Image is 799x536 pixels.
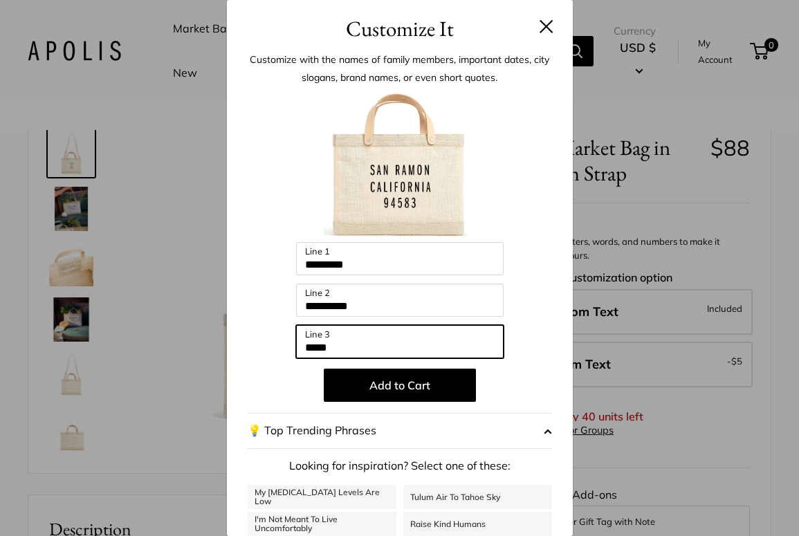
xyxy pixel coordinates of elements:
[248,456,552,477] p: Looking for inspiration? Select one of these:
[324,90,476,242] img: customizer-prod
[11,483,148,525] iframe: Sign Up via Text for Offers
[403,512,552,536] a: Raise Kind Humans
[248,485,396,509] a: My [MEDICAL_DATA] Levels Are Low
[248,512,396,536] a: I'm Not Meant To Live Uncomfortably
[248,50,552,86] p: Customize with the names of family members, important dates, city slogans, brand names, or even s...
[324,369,476,402] button: Add to Cart
[248,12,552,45] h3: Customize It
[403,485,552,509] a: Tulum Air To Tahoe Sky
[248,413,552,449] button: 💡 Top Trending Phrases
